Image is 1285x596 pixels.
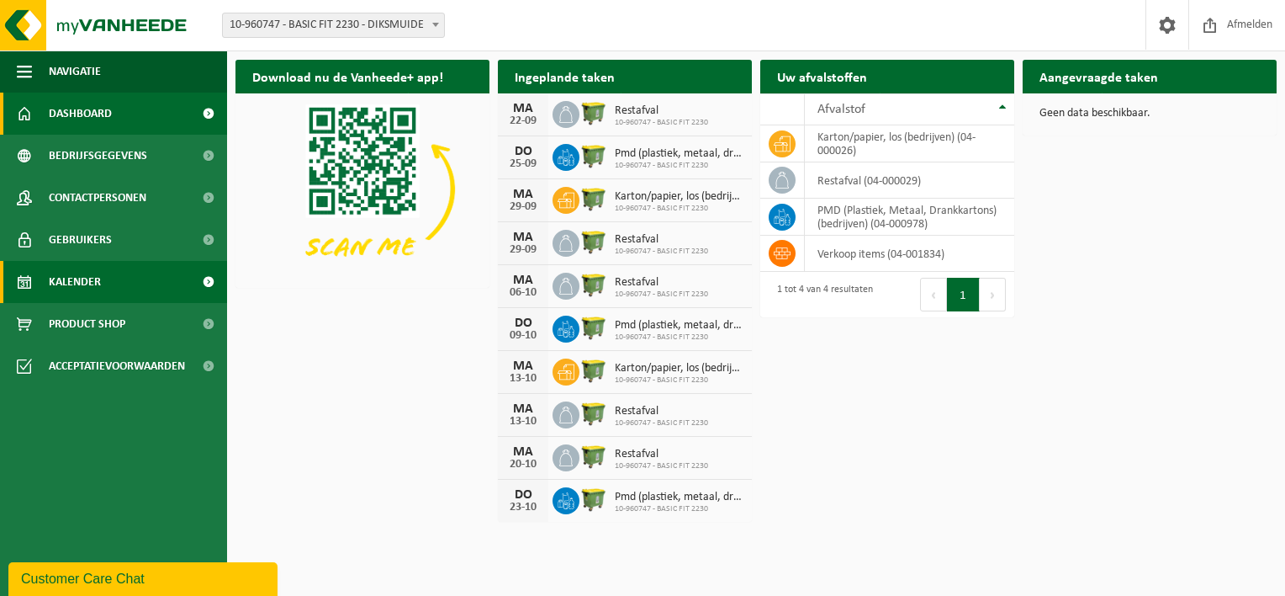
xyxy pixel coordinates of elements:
span: 10-960747 - BASIC FIT 2230 [615,290,708,300]
td: restafval (04-000029) [805,162,1014,199]
img: WB-1100-HPE-GN-51 [579,141,608,170]
div: DO [506,488,540,502]
img: WB-1100-HPE-GN-51 [579,313,608,342]
span: Bedrijfsgegevens [49,135,147,177]
span: Restafval [615,448,708,461]
div: 29-09 [506,201,540,213]
td: PMD (Plastiek, Metaal, Drankkartons) (bedrijven) (04-000978) [805,199,1014,236]
span: Kalender [49,261,101,303]
div: DO [506,317,540,330]
div: 25-09 [506,158,540,170]
span: Karton/papier, los (bedrijven) [615,190,743,204]
span: Navigatie [49,51,101,93]
div: 09-10 [506,330,540,342]
div: MA [506,102,540,115]
img: WB-1100-HPE-GN-51 [579,98,608,127]
td: verkoop items (04-001834) [805,236,1014,272]
div: MA [506,231,540,244]
span: 10-960747 - BASIC FIT 2230 [615,461,708,471]
span: Restafval [615,276,708,290]
button: Next [980,278,1006,311]
span: 10-960747 - BASIC FIT 2230 [615,375,743,386]
span: 10-960747 - BASIC FIT 2230 [615,204,743,214]
img: WB-1100-HPE-GN-51 [579,184,608,213]
span: 10-960747 - BASIC FIT 2230 [615,504,743,514]
span: Dashboard [49,93,112,135]
h2: Download nu de Vanheede+ app! [235,60,460,93]
img: WB-1100-HPE-GN-51 [579,356,608,385]
span: 10-960747 - BASIC FIT 2230 [615,333,743,343]
div: MA [506,359,540,373]
span: 10-960747 - BASIC FIT 2230 [615,247,708,257]
div: 13-10 [506,373,540,385]
img: WB-1100-HPE-GN-51 [579,270,608,299]
div: MA [506,445,540,459]
div: 06-10 [506,287,540,299]
td: karton/papier, los (bedrijven) (04-000026) [805,125,1014,162]
img: WB-1100-HPE-GN-51 [579,399,608,428]
img: WB-1100-HPE-GN-51 [579,485,608,514]
h2: Uw afvalstoffen [760,60,884,93]
img: WB-1100-HPE-GN-51 [579,442,608,471]
span: Acceptatievoorwaarden [49,345,185,387]
span: Product Shop [49,303,125,345]
iframe: chat widget [8,559,281,596]
div: 23-10 [506,502,540,514]
div: MA [506,274,540,287]
span: 10-960747 - BASIC FIT 2230 - DIKSMUIDE [223,13,444,37]
span: 10-960747 - BASIC FIT 2230 [615,118,708,128]
div: DO [506,145,540,158]
span: Pmd (plastiek, metaal, drankkartons) (bedrijven) [615,319,743,333]
span: Restafval [615,104,708,118]
div: 29-09 [506,244,540,256]
div: MA [506,402,540,416]
span: Pmd (plastiek, metaal, drankkartons) (bedrijven) [615,491,743,504]
span: 10-960747 - BASIC FIT 2230 [615,161,743,171]
span: Afvalstof [817,103,865,116]
p: Geen data beschikbaar. [1039,108,1260,120]
div: MA [506,188,540,201]
span: 10-960747 - BASIC FIT 2230 [615,418,708,428]
div: 1 tot 4 van 4 resultaten [769,276,873,313]
span: 10-960747 - BASIC FIT 2230 - DIKSMUIDE [222,13,445,38]
button: 1 [947,278,980,311]
span: Gebruikers [49,219,112,261]
span: Restafval [615,405,708,418]
h2: Ingeplande taken [498,60,632,93]
div: 22-09 [506,115,540,127]
div: 13-10 [506,416,540,428]
span: Restafval [615,233,708,247]
h2: Aangevraagde taken [1023,60,1175,93]
div: 20-10 [506,459,540,471]
img: Download de VHEPlus App [235,93,489,285]
span: Contactpersonen [49,177,146,219]
img: WB-1100-HPE-GN-51 [579,227,608,256]
button: Previous [920,278,947,311]
span: Karton/papier, los (bedrijven) [615,362,743,375]
span: Pmd (plastiek, metaal, drankkartons) (bedrijven) [615,147,743,161]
